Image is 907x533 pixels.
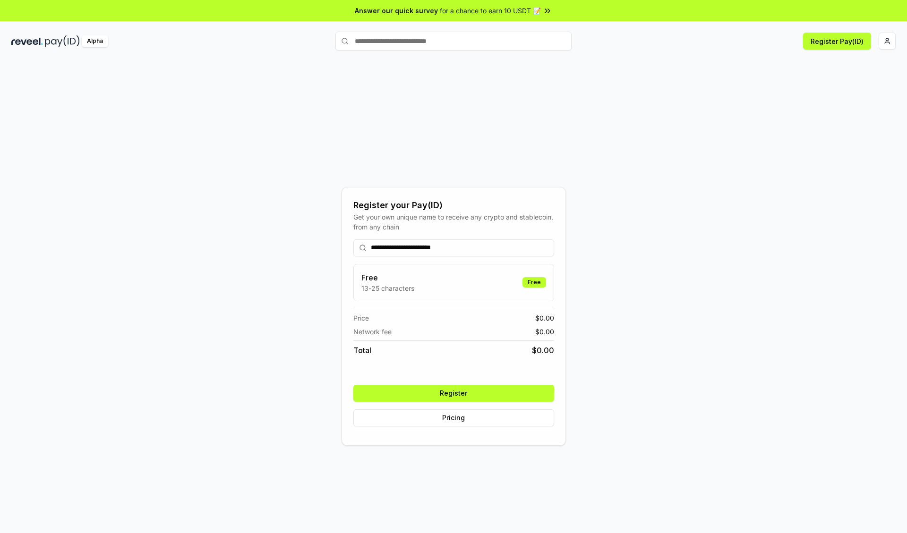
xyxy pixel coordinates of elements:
[535,327,554,337] span: $ 0.00
[353,327,392,337] span: Network fee
[353,199,554,212] div: Register your Pay(ID)
[45,35,80,47] img: pay_id
[361,272,414,283] h3: Free
[803,33,871,50] button: Register Pay(ID)
[361,283,414,293] p: 13-25 characters
[353,345,371,356] span: Total
[11,35,43,47] img: reveel_dark
[353,409,554,426] button: Pricing
[532,345,554,356] span: $ 0.00
[82,35,108,47] div: Alpha
[440,6,541,16] span: for a chance to earn 10 USDT 📝
[522,277,546,288] div: Free
[355,6,438,16] span: Answer our quick survey
[535,313,554,323] span: $ 0.00
[353,385,554,402] button: Register
[353,313,369,323] span: Price
[353,212,554,232] div: Get your own unique name to receive any crypto and stablecoin, from any chain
